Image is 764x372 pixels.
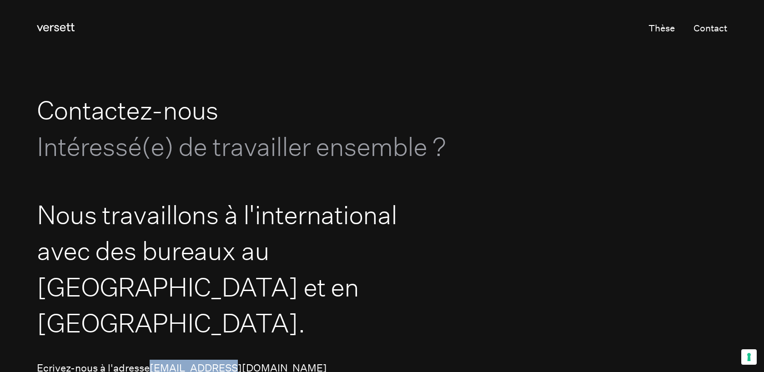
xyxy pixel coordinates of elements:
h2: Nous travaillons à l'international avec des bureaux au [GEOGRAPHIC_DATA] et en [GEOGRAPHIC_DATA]. [37,196,450,341]
a: Thèse [648,20,675,38]
button: Your consent preferences for tracking technologies [741,349,757,365]
a: Contact [694,20,727,38]
h1: Contactez-nous [37,92,450,164]
span: Intéressé(e) de travailler ensemble ? [37,131,446,161]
